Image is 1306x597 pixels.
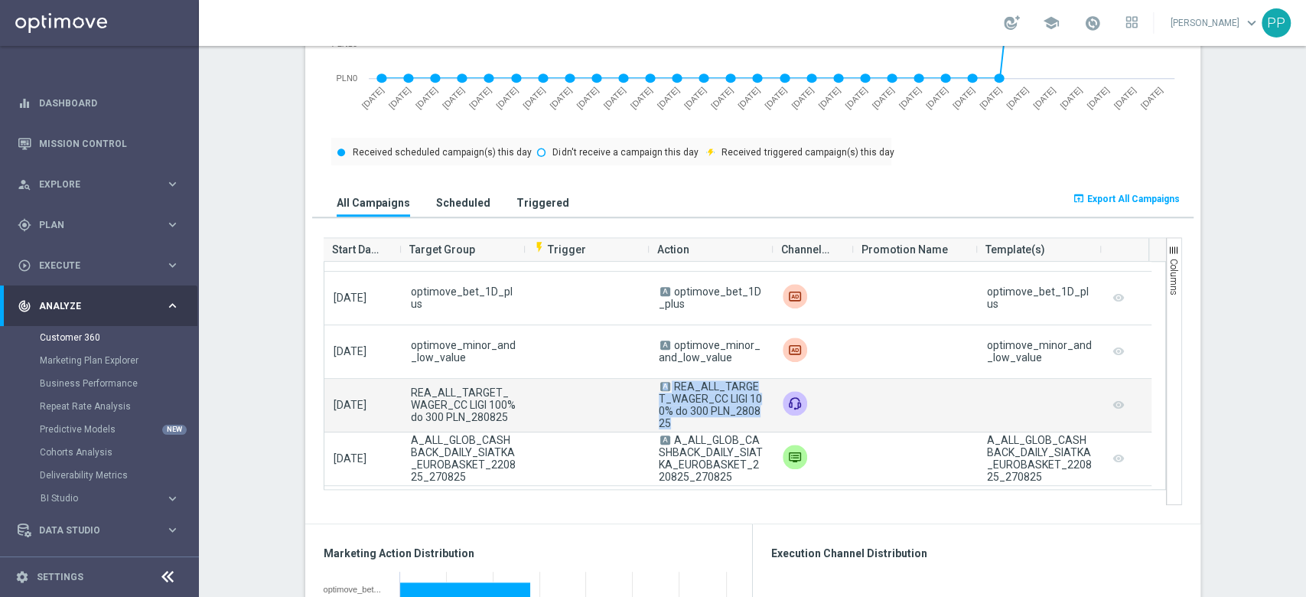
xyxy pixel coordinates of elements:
text: [DATE] [360,85,385,110]
text: [DATE] [897,85,922,110]
span: optimove_minor_and_low_value [411,339,516,364]
i: keyboard_arrow_right [165,491,180,506]
span: Trigger [533,243,586,256]
text: [DATE] [386,85,412,110]
h3: Execution Channel Distribution [771,546,1182,560]
a: Optibot [39,550,160,591]
a: Deliverability Metrics [40,469,159,481]
h3: Triggered [516,196,569,210]
div: optimove_bet_14D_and_reg_30D [324,585,389,594]
h3: All Campaigns [337,196,410,210]
text: [DATE] [1112,85,1137,110]
i: gps_fixed [18,218,31,232]
text: [DATE] [1085,85,1110,110]
text: [DATE] [1031,85,1057,110]
a: Predictive Models [40,423,159,436]
img: Criteo [783,338,807,362]
span: A [660,287,670,296]
img: Private message [783,445,807,469]
button: Data Studio keyboard_arrow_right [17,524,181,537]
div: BI Studio [40,487,197,510]
a: Customer 360 [40,331,159,344]
div: Marketing Plan Explorer [40,349,197,372]
text: [DATE] [1138,85,1164,110]
text: [DATE] [735,85,760,110]
span: Start Date [332,234,379,265]
div: Repeat Rate Analysis [40,395,197,418]
button: gps_fixed Plan keyboard_arrow_right [17,219,181,231]
text: [DATE] [977,85,1002,110]
text: [DATE] [843,85,868,110]
div: A_ALL_GLOB_CASHBACK_DAILY_SIATKA_EUROBASKET_220825_270825 [987,434,1093,483]
text: PLN0 [336,73,357,83]
h3: Marketing Action Distribution [324,546,734,560]
div: Data Studio [18,524,165,537]
div: person_search Explore keyboard_arrow_right [17,178,181,191]
text: [DATE] [682,85,707,110]
text: Didn't receive a campaign this day [552,147,698,158]
span: Execute [39,261,165,270]
span: [DATE] [334,292,366,304]
div: Mission Control [18,123,180,164]
text: [DATE] [870,85,895,110]
span: A_ALL_GLOB_CASHBACK_DAILY_SIATKA_EUROBASKET_220825_270825 [659,434,763,483]
text: [DATE] [601,85,627,110]
button: Mission Control [17,138,181,150]
button: open_in_browser Export All Campaigns [1070,188,1182,210]
text: [DATE] [628,85,653,110]
span: REA_ALL_TARGET_WAGER_CC LIGI 100% do 300 PLN_280825 [659,380,762,429]
text: [DATE] [790,85,815,110]
i: keyboard_arrow_right [165,258,180,272]
div: Analyze [18,299,165,313]
text: [DATE] [1058,85,1083,110]
text: [DATE] [467,85,492,110]
button: equalizer Dashboard [17,97,181,109]
i: person_search [18,178,31,191]
span: [DATE] [334,345,366,357]
div: Deliverability Metrics [40,464,197,487]
span: A [660,436,670,445]
div: track_changes Analyze keyboard_arrow_right [17,300,181,312]
div: Call center [783,391,807,416]
span: Promotion Name [861,234,948,265]
div: Business Performance [40,372,197,395]
span: A [660,341,670,350]
div: optimove_bet_1D_plus [987,285,1093,310]
div: Execute [18,259,165,272]
span: REA_ALL_TARGET_WAGER_CC LIGI 100% do 300 PLN_280825 [411,387,516,423]
text: [DATE] [521,85,546,110]
i: play_circle_outline [18,259,31,272]
i: track_changes [18,299,31,313]
a: Dashboard [39,83,180,123]
i: keyboard_arrow_right [165,523,180,537]
span: Action [657,234,689,265]
span: Channel(s) [781,234,831,265]
button: Triggered [513,188,573,217]
span: BI Studio [41,494,150,503]
span: optimove_bet_1D_plus [411,285,516,310]
text: [DATE] [655,85,680,110]
a: Mission Control [39,123,180,164]
img: Criteo [783,284,807,308]
button: BI Studio keyboard_arrow_right [40,492,181,504]
text: [DATE] [440,85,465,110]
span: optimove_bet_1D_plus [659,285,761,310]
i: keyboard_arrow_right [165,217,180,232]
button: play_circle_outline Execute keyboard_arrow_right [17,259,181,272]
div: Plan [18,218,165,232]
span: Columns [1168,259,1179,295]
i: keyboard_arrow_right [165,298,180,313]
text: [DATE] [494,85,519,110]
text: [DATE] [575,85,600,110]
text: [DATE] [1004,85,1029,110]
a: Business Performance [40,377,159,390]
div: Explore [18,178,165,191]
span: [DATE] [334,452,366,465]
